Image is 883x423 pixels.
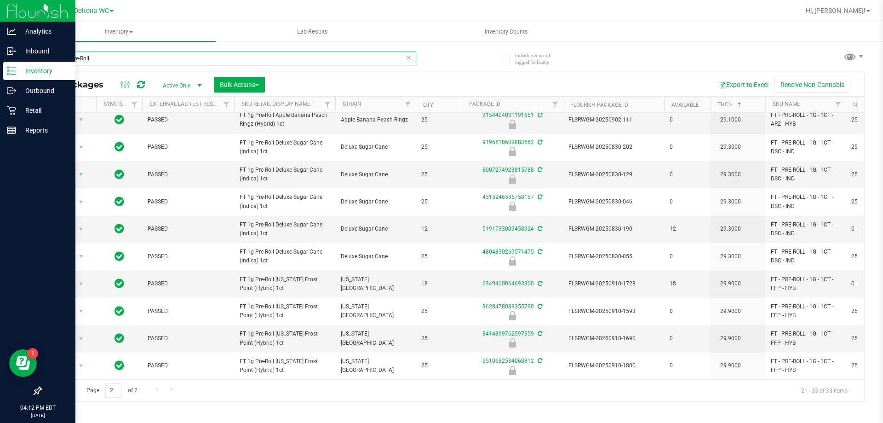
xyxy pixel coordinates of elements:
[771,302,840,320] span: FT - PRE-ROLL - 1G - 1CT - FFP - HYB
[716,250,745,263] span: 29.3000
[536,330,542,337] span: Sync from Compliance System
[115,222,124,235] span: In Sync
[220,81,259,88] span: Bulk Actions
[115,250,124,263] span: In Sync
[79,383,145,398] span: Page of 2
[773,101,800,107] a: SKU Name
[421,361,456,370] span: 25
[482,194,534,200] a: 4515246536758157
[341,143,410,151] span: Deluxe Sugar Cane
[16,46,71,57] p: Inbound
[536,280,542,287] span: Sync from Compliance System
[568,143,659,151] span: FLSRWGM-20250830-202
[548,97,563,112] a: Filter
[771,220,840,238] span: FT - PRE-ROLL - 1G - 1CT - DSC - IND
[341,357,410,375] span: [US_STATE] [GEOGRAPHIC_DATA]
[75,250,87,263] span: select
[343,101,361,107] a: Strain
[148,307,229,316] span: PASSED
[219,97,234,112] a: Filter
[536,249,542,255] span: Sync from Compliance System
[716,277,745,290] span: 29.9000
[713,77,774,93] button: Export to Excel
[240,302,330,320] span: FT 1g Pre-Roll [US_STATE] Frost Point (Hybrid) 1ct
[421,197,456,206] span: 25
[405,52,412,64] span: Clear
[536,358,542,364] span: Sync from Compliance System
[482,358,534,364] a: 6510682534068812
[7,126,16,135] inline-svg: Reports
[831,97,846,112] a: Filter
[423,102,433,108] a: Qty
[536,167,542,173] span: Sync from Compliance System
[421,143,456,151] span: 25
[716,305,745,318] span: 29.9000
[568,225,659,233] span: FLSRWGM-20250830-190
[460,366,564,375] div: Newly Received
[568,116,659,124] span: FLSRWGM-20250902-111
[22,22,216,41] a: Inventory
[670,170,705,179] span: 0
[75,332,87,345] span: select
[341,197,410,206] span: Deluxe Sugar Cane
[568,334,659,343] span: FLSRWGM-20250910-1690
[670,143,705,151] span: 0
[482,112,534,118] a: 3154404031191651
[7,27,16,36] inline-svg: Analytics
[115,168,124,181] span: In Sync
[320,97,335,112] a: Filter
[670,252,705,261] span: 0
[421,170,456,179] span: 25
[74,7,109,15] span: Deltona WC
[421,307,456,316] span: 25
[771,248,840,265] span: FT - PRE-ROLL - 1G - 1CT - DSC - IND
[148,170,229,179] span: PASSED
[670,361,705,370] span: 0
[22,28,216,36] span: Inventory
[806,7,866,14] span: Hi, [PERSON_NAME]!
[421,252,456,261] span: 25
[148,197,229,206] span: PASSED
[568,170,659,179] span: FLSRWGM-20250830-129
[40,52,416,65] input: Search Package ID, Item Name, SKU, Lot or Part Number...
[240,275,330,293] span: FT 1g Pre-Roll [US_STATE] Frost Point (Hybrid) 1ct
[7,106,16,115] inline-svg: Retail
[401,97,416,112] a: Filter
[341,302,410,320] span: [US_STATE] [GEOGRAPHIC_DATA]
[482,303,534,310] a: 9628478088355790
[670,279,705,288] span: 18
[216,22,409,41] a: Lab Results
[75,223,87,236] span: select
[460,338,564,348] div: Newly Received
[568,307,659,316] span: FLSRWGM-20250910-1593
[105,383,122,398] input: 2
[341,116,410,124] span: Apple Banana Peach Ringz
[536,194,542,200] span: Sync from Compliance System
[240,220,330,238] span: FT 1g Pre-Roll Deluxe Sugar Cane (Indica) 1ct
[148,225,229,233] span: PASSED
[7,86,16,95] inline-svg: Outbound
[240,330,330,347] span: FT 1g Pre-Roll [US_STATE] Frost Point (Hybrid) 1ct
[409,22,603,41] a: Inventory Counts
[774,77,850,93] button: Receive Non-Cannabis
[716,140,745,154] span: 29.3000
[460,120,564,129] div: Newly Received
[670,197,705,206] span: 0
[771,111,840,128] span: FT - PRE-ROLL - 1G - 1CT - ARZ - HYB
[536,226,542,232] span: Sync from Compliance System
[515,52,561,66] span: Include items not tagged for facility
[149,101,222,107] a: External Lab Test Result
[9,349,37,377] iframe: Resource center
[115,195,124,208] span: In Sync
[148,252,229,261] span: PASSED
[214,77,265,93] button: Bulk Actions
[7,46,16,56] inline-svg: Inbound
[148,334,229,343] span: PASSED
[7,66,16,75] inline-svg: Inventory
[771,139,840,156] span: FT - PRE-ROLL - 1G - 1CT - DSC - IND
[771,357,840,375] span: FT - PRE-ROLL - 1G - 1CT - FFP - HYB
[240,248,330,265] span: FT 1g Pre-Roll Deluxe Sugar Cane (Indica) 1ct
[16,105,71,116] p: Retail
[341,275,410,293] span: [US_STATE] [GEOGRAPHIC_DATA]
